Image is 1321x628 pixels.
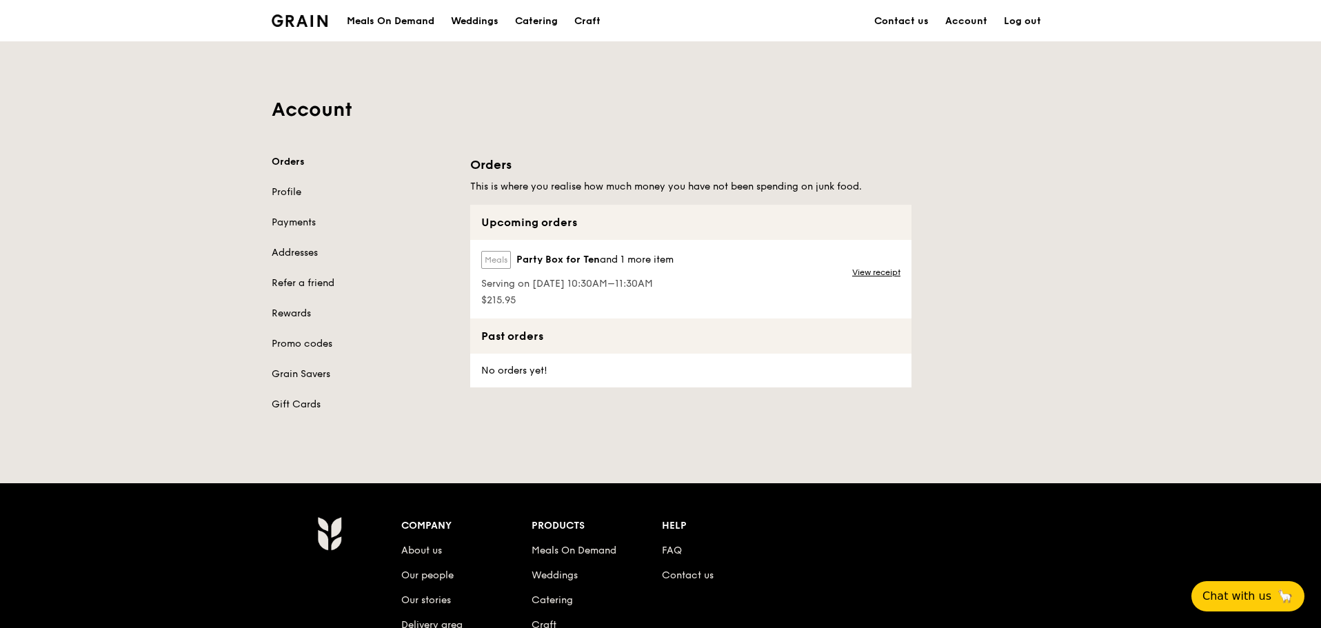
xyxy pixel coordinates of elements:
[1202,588,1271,605] span: Chat with us
[481,251,511,269] label: Meals
[515,1,558,42] div: Catering
[996,1,1049,42] a: Log out
[272,97,1049,122] h1: Account
[662,516,792,536] div: Help
[470,318,911,354] div: Past orders
[317,516,341,551] img: Grain
[272,246,454,260] a: Addresses
[937,1,996,42] a: Account
[532,516,662,536] div: Products
[574,1,601,42] div: Craft
[272,155,454,169] a: Orders
[866,1,937,42] a: Contact us
[470,205,911,240] div: Upcoming orders
[272,367,454,381] a: Grain Savers
[470,180,911,194] h5: This is where you realise how much money you have not been spending on junk food.
[272,216,454,230] a: Payments
[401,545,442,556] a: About us
[532,594,573,606] a: Catering
[1277,588,1293,605] span: 🦙
[272,398,454,412] a: Gift Cards
[272,14,327,27] img: Grain
[662,545,682,556] a: FAQ
[600,254,674,265] span: and 1 more item
[507,1,566,42] a: Catering
[481,277,674,291] span: Serving on [DATE] 10:30AM–11:30AM
[401,594,451,606] a: Our stories
[272,276,454,290] a: Refer a friend
[532,569,578,581] a: Weddings
[481,294,674,307] span: $215.95
[566,1,609,42] a: Craft
[516,253,600,267] span: Party Box for Ten
[272,185,454,199] a: Profile
[470,155,911,174] h1: Orders
[272,307,454,321] a: Rewards
[852,267,900,278] a: View receipt
[401,516,532,536] div: Company
[470,354,556,387] div: No orders yet!
[451,1,498,42] div: Weddings
[443,1,507,42] a: Weddings
[662,569,714,581] a: Contact us
[347,1,434,42] div: Meals On Demand
[401,569,454,581] a: Our people
[1191,581,1304,611] button: Chat with us🦙
[272,337,454,351] a: Promo codes
[532,545,616,556] a: Meals On Demand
